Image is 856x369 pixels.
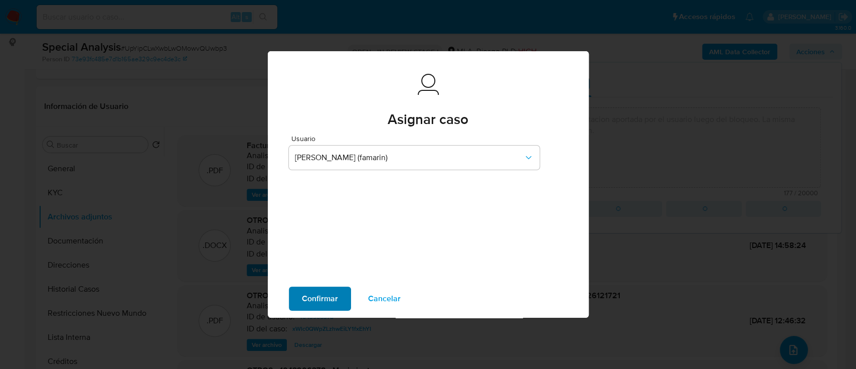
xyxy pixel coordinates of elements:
[295,153,524,163] span: [PERSON_NAME] (famarin)
[355,287,414,311] button: Cancelar
[289,287,351,311] button: Confirmar
[289,146,540,170] button: [PERSON_NAME] (famarin)
[368,288,401,310] span: Cancelar
[388,112,468,127] span: Asignar caso
[291,135,542,142] span: Usuario
[302,288,338,310] span: Confirmar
